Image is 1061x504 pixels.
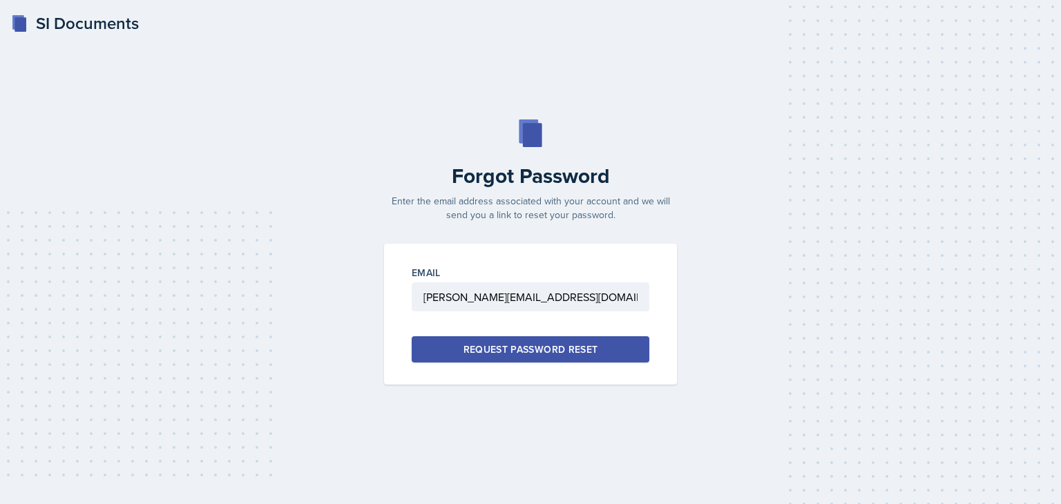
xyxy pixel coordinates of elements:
button: Request Password Reset [412,336,649,362]
input: Email [412,282,649,311]
label: Email [412,266,441,280]
h2: Forgot Password [376,164,685,188]
a: SI Documents [11,11,139,36]
p: Enter the email address associated with your account and we will send you a link to reset your pa... [376,194,685,222]
div: Request Password Reset [463,342,598,356]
